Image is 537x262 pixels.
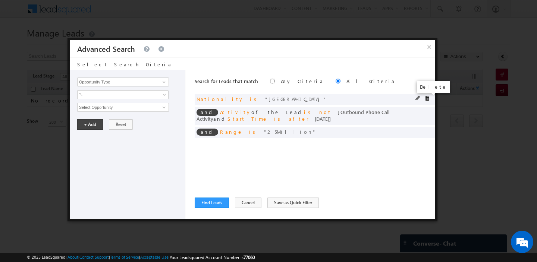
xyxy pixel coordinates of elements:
span: of the Lead and ] [197,109,389,122]
a: About [67,255,78,259]
a: Acceptable Use [140,255,169,259]
button: Find Leads [195,198,229,208]
a: Terms of Service [110,255,139,259]
span: and [197,129,218,136]
span: 2-5Million [264,129,316,135]
span: Is [78,91,158,98]
div: Chat with us now [39,39,125,49]
a: Is [77,90,169,99]
span: Range [220,129,243,135]
span: Activity [220,109,251,115]
span: is [249,129,258,135]
h3: Advanced Search [77,40,135,57]
button: Save as Quick Filter [267,198,319,208]
span: Your Leadsquared Account Number is [170,255,255,260]
span: is [250,96,259,102]
span: [GEOGRAPHIC_DATA] [265,96,327,102]
em: Start Chat [101,205,135,215]
span: Start Time [227,116,268,122]
button: × [423,40,435,53]
span: is not [304,109,332,115]
div: Minimize live chat window [122,4,140,22]
input: Type to Search [77,103,169,112]
span: [ Outbound Phone Call Activity [197,109,389,122]
span: [DATE] [315,116,329,122]
span: 77060 [244,255,255,260]
input: Type to Search [77,78,169,86]
button: + Add [77,119,103,130]
label: All Criteria [346,78,395,84]
span: and [197,109,218,116]
span: Nationality [197,96,244,102]
label: Any Criteria [281,78,324,84]
span: Search for Leads that match [195,78,258,84]
a: Contact Support [79,255,109,259]
div: Delete [417,81,450,93]
a: Show All Items [158,104,168,111]
button: Cancel [235,198,261,208]
textarea: Type your message and hit 'Enter' [10,69,136,199]
button: Reset [109,119,133,130]
img: d_60004797649_company_0_60004797649 [13,39,31,49]
span: is after [274,116,309,122]
span: Select Search Criteria [77,61,172,67]
span: © 2025 LeadSquared | | | | | [27,254,255,261]
a: Show All Items [158,78,168,86]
